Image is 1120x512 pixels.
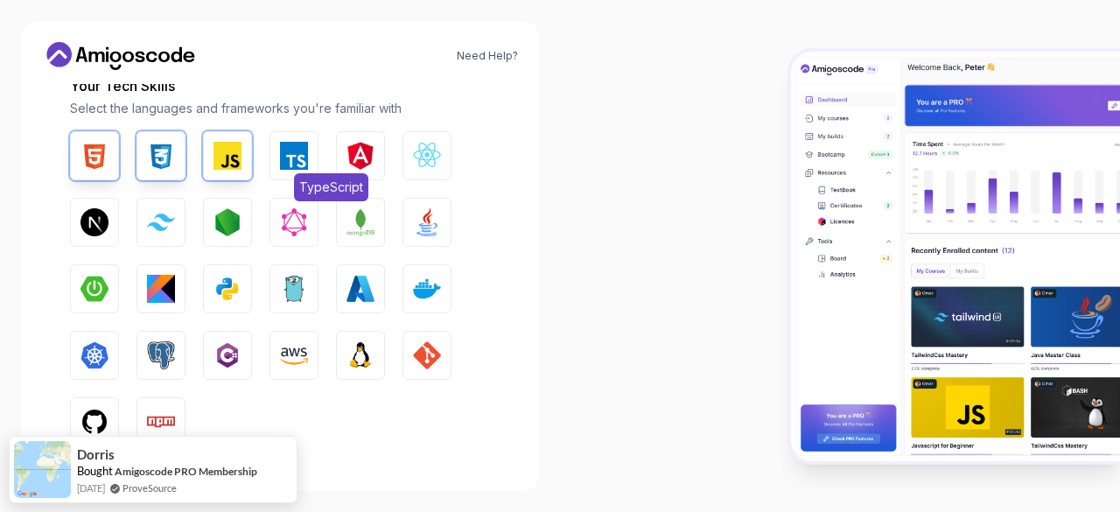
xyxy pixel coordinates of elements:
[70,397,119,446] button: GitHub
[136,264,185,313] button: Kotlin
[336,331,385,380] button: Linux
[136,198,185,247] button: Tailwind CSS
[213,341,241,369] img: C#
[413,142,441,170] img: React.js
[791,52,1120,461] img: Amigoscode Dashboard
[147,408,175,436] img: Npm
[147,275,175,303] img: Kotlin
[115,465,257,478] a: Amigoscode PRO Membership
[147,341,175,369] img: PostgreSQL
[402,131,451,180] button: React.js
[70,100,490,117] p: Select the languages and frameworks you're familiar with
[336,131,385,180] button: Angular
[413,275,441,303] img: Docker
[136,397,185,446] button: Npm
[77,447,115,462] span: Dorris
[70,75,490,96] p: Your Tech Skills
[80,408,108,436] img: GitHub
[413,208,441,236] img: Java
[457,49,518,63] a: Need Help?
[122,480,177,495] a: ProveSource
[269,131,318,180] button: TypeScriptTypeScript
[80,142,108,170] img: HTML
[203,264,252,313] button: Python
[80,341,108,369] img: Kubernetes
[413,341,441,369] img: GIT
[213,142,241,170] img: JavaScript
[136,331,185,380] button: PostgreSQL
[77,480,105,495] span: [DATE]
[70,264,119,313] button: Spring Boot
[70,331,119,380] button: Kubernetes
[77,464,113,478] span: Bought
[213,208,241,236] img: Node.js
[280,208,308,236] img: GraphQL
[294,173,368,201] span: TypeScript
[203,131,252,180] button: JavaScript
[203,198,252,247] button: Node.js
[336,264,385,313] button: Azure
[136,131,185,180] button: CSS
[269,264,318,313] button: Go
[42,42,199,70] a: Home link
[346,275,374,303] img: Azure
[402,198,451,247] button: Java
[80,275,108,303] img: Spring Boot
[402,264,451,313] button: Docker
[346,142,374,170] img: Angular
[402,331,451,380] button: GIT
[336,198,385,247] button: MongoDB
[346,341,374,369] img: Linux
[213,275,241,303] img: Python
[147,142,175,170] img: CSS
[147,214,175,230] img: Tailwind CSS
[80,208,108,236] img: Next.js
[346,208,374,236] img: MongoDB
[70,198,119,247] button: Next.js
[203,331,252,380] button: C#
[280,341,308,369] img: AWS
[269,198,318,247] button: GraphQL
[280,275,308,303] img: Go
[269,331,318,380] button: AWS
[14,441,71,498] img: provesource social proof notification image
[280,142,308,170] img: TypeScript
[70,131,119,180] button: HTML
